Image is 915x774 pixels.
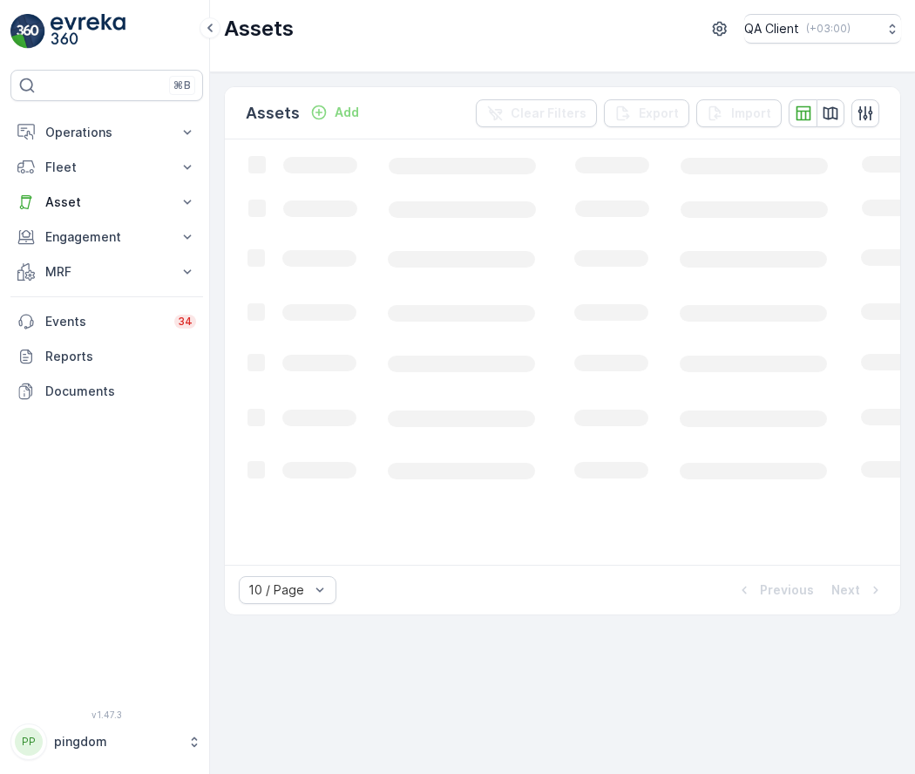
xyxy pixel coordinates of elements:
[45,313,164,330] p: Events
[45,383,196,400] p: Documents
[604,99,689,127] button: Export
[639,105,679,122] p: Export
[45,263,168,281] p: MRF
[10,709,203,720] span: v 1.47.3
[335,104,359,121] p: Add
[744,14,901,44] button: QA Client(+03:00)
[10,185,203,220] button: Asset
[15,728,43,756] div: PP
[303,102,366,123] button: Add
[734,580,816,601] button: Previous
[511,105,586,122] p: Clear Filters
[806,22,851,36] p: ( +03:00 )
[45,193,168,211] p: Asset
[246,101,300,126] p: Assets
[731,105,771,122] p: Import
[173,78,191,92] p: ⌘B
[10,14,45,49] img: logo
[696,99,782,127] button: Import
[45,159,168,176] p: Fleet
[10,374,203,409] a: Documents
[830,580,886,601] button: Next
[476,99,597,127] button: Clear Filters
[10,115,203,150] button: Operations
[45,228,168,246] p: Engagement
[178,315,193,329] p: 34
[10,150,203,185] button: Fleet
[744,20,799,37] p: QA Client
[760,581,814,599] p: Previous
[45,124,168,141] p: Operations
[10,255,203,289] button: MRF
[54,733,179,750] p: pingdom
[10,723,203,760] button: PPpingdom
[51,14,125,49] img: logo_light-DOdMpM7g.png
[224,15,294,43] p: Assets
[10,304,203,339] a: Events34
[10,220,203,255] button: Engagement
[831,581,860,599] p: Next
[10,339,203,374] a: Reports
[45,348,196,365] p: Reports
